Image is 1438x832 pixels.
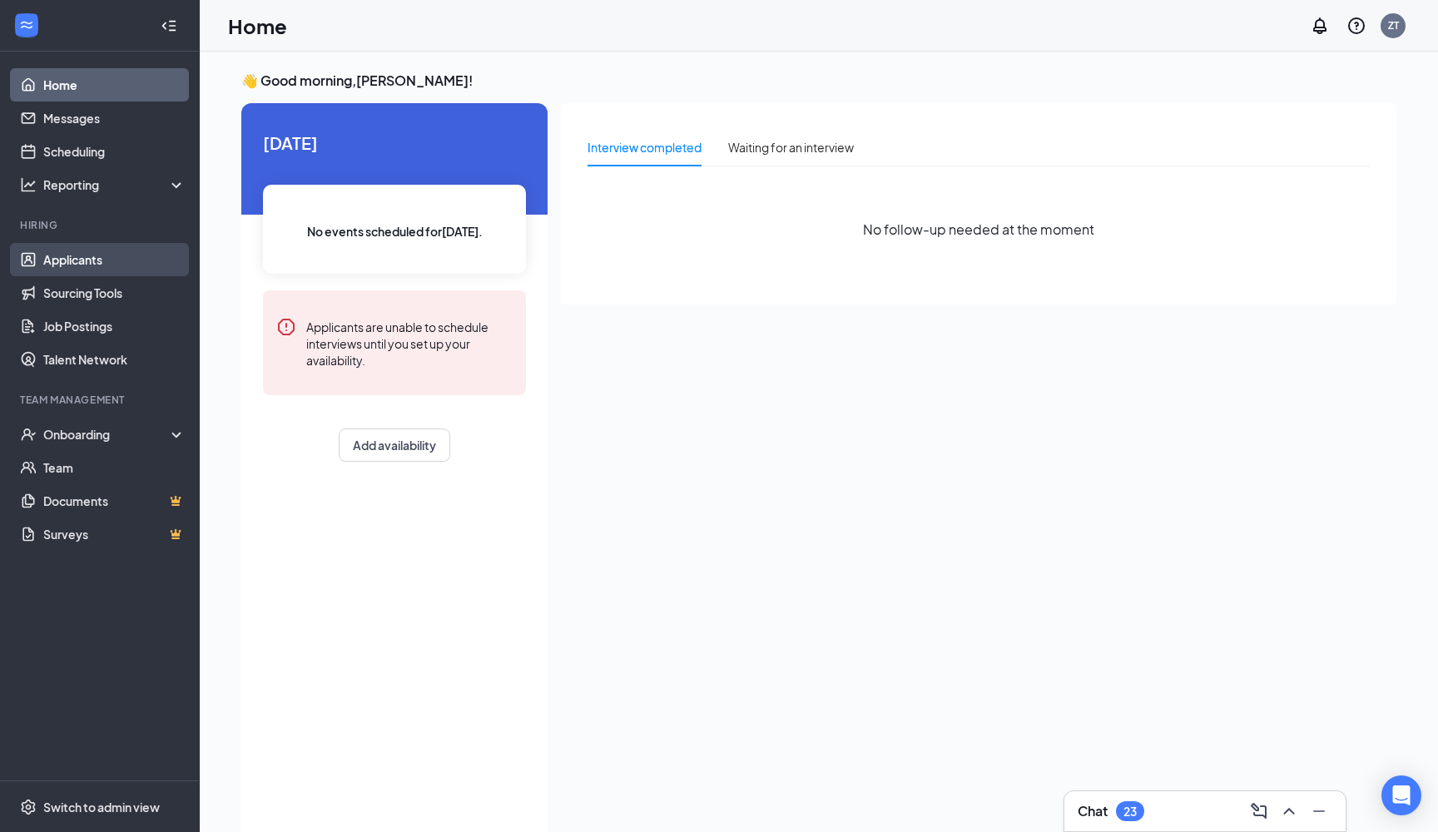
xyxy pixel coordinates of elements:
div: Open Intercom Messenger [1381,775,1421,815]
a: Applicants [43,243,186,276]
div: Reporting [43,176,186,193]
span: [DATE] [263,130,526,156]
div: Team Management [20,393,182,407]
div: Interview completed [588,138,702,156]
a: Messages [43,102,186,135]
a: Job Postings [43,310,186,343]
span: No follow-up needed at the moment [863,219,1094,240]
div: ZT [1388,18,1399,32]
a: Team [43,451,186,484]
button: ComposeMessage [1246,798,1272,825]
a: Sourcing Tools [43,276,186,310]
svg: ChevronUp [1279,801,1299,821]
a: Home [43,68,186,102]
span: No events scheduled for [DATE] . [307,222,483,240]
button: Add availability [339,428,450,462]
svg: ComposeMessage [1249,801,1269,821]
h3: Chat [1078,802,1108,820]
div: Switch to admin view [43,799,160,815]
svg: Settings [20,799,37,815]
h3: 👋 Good morning, [PERSON_NAME] ! [241,72,1396,90]
svg: Analysis [20,176,37,193]
a: Talent Network [43,343,186,376]
button: ChevronUp [1276,798,1302,825]
svg: WorkstreamLogo [18,17,35,33]
svg: Minimize [1309,801,1329,821]
div: Hiring [20,218,182,232]
a: Scheduling [43,135,186,168]
div: Waiting for an interview [728,138,854,156]
h1: Home [228,12,287,40]
svg: QuestionInfo [1346,16,1366,36]
div: Onboarding [43,426,171,443]
svg: UserCheck [20,426,37,443]
button: Minimize [1306,798,1332,825]
svg: Error [276,317,296,337]
div: 23 [1123,805,1137,819]
div: Applicants are unable to schedule interviews until you set up your availability. [306,317,513,369]
a: SurveysCrown [43,518,186,551]
svg: Notifications [1310,16,1330,36]
a: DocumentsCrown [43,484,186,518]
svg: Collapse [161,17,177,34]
